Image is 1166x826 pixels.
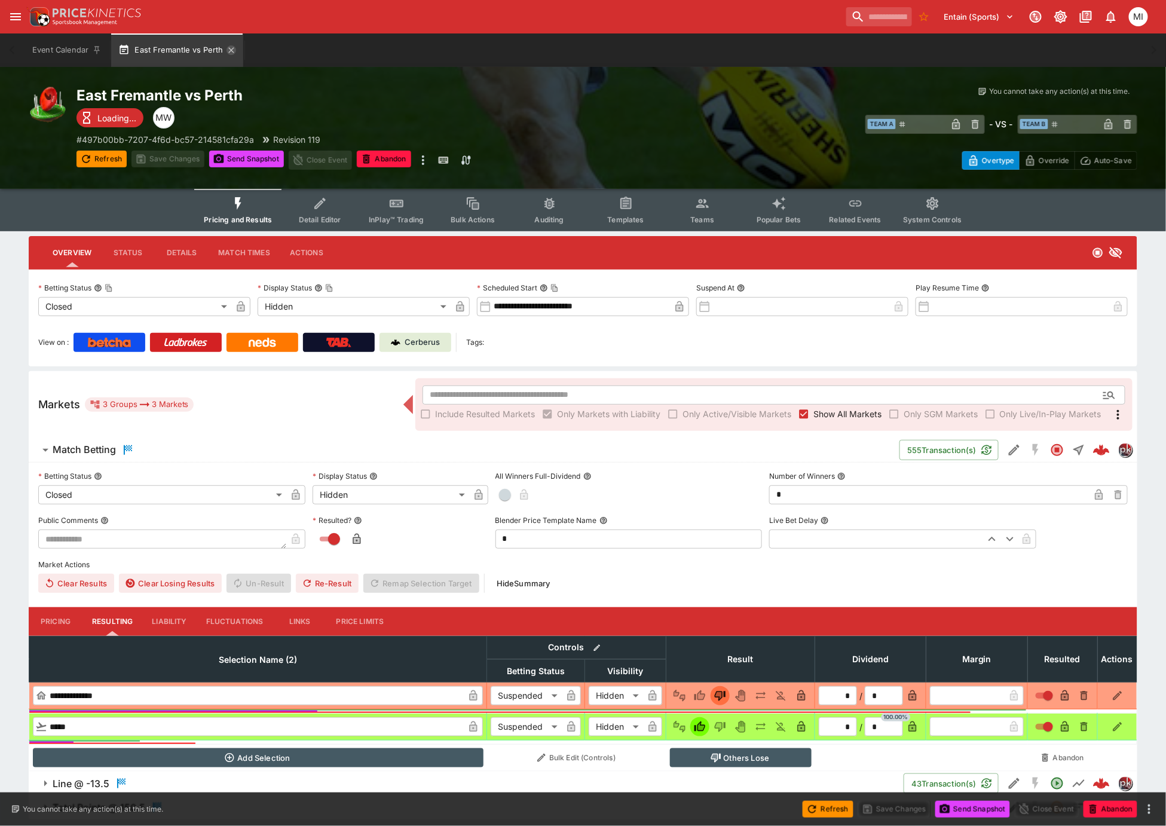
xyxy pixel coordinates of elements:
button: Eliminated In Play [772,686,791,705]
p: Overtype [982,154,1014,167]
button: SGM Disabled [1025,773,1046,794]
img: TabNZ [326,338,351,347]
svg: More [1111,408,1125,422]
button: Open [1098,384,1120,406]
span: Bulk Actions [451,215,495,224]
img: PriceKinetics Logo [26,5,50,29]
button: 43Transaction(s) [904,773,999,794]
h6: Line @ -13.5 [53,778,109,790]
button: Void [731,717,750,736]
div: / [859,690,862,702]
button: Eliminated In Play [772,717,791,736]
div: Start From [962,151,1137,170]
button: Clear Results [38,574,114,593]
button: Play Resume Time [981,284,990,292]
p: Revision 119 [273,133,320,146]
span: Visibility [595,664,657,678]
button: Blender Price Template Name [599,516,608,525]
button: Win [690,686,709,705]
a: 7dd92691-b2ae-408f-b767-26134fb632ec [1090,438,1113,462]
button: Line @ -13.5 [29,772,904,796]
button: Abandon [1084,801,1137,818]
button: Re-Result [296,574,359,593]
span: Detail Editor [299,215,341,224]
p: You cannot take any action(s) at this time. [23,804,163,815]
p: Cerberus [405,336,440,348]
p: Loading... [97,112,136,124]
th: Actions [1098,636,1137,682]
p: Display Status [258,283,312,293]
button: Override [1019,151,1075,170]
span: Only Active/Visible Markets [683,408,791,420]
a: 88374480-aa83-4378-83c1-830f2f4929d2 [1090,772,1113,796]
img: australian_rules.png [29,86,67,124]
p: Override [1039,154,1069,167]
button: Refresh [803,801,853,818]
button: Liability [142,607,196,636]
span: Only SGM Markets [904,408,978,420]
img: Sportsbook Management [53,20,117,25]
button: Event Calendar [25,33,109,67]
input: search [846,7,912,26]
p: You cannot take any action(s) at this time. [990,86,1130,97]
button: Details [155,238,209,267]
button: Clear Losing Results [119,574,222,593]
button: Open [1046,773,1068,794]
p: Copy To Clipboard [76,133,254,146]
img: Neds [249,338,276,347]
button: Abandon [1032,748,1094,767]
svg: Closed [1050,443,1064,457]
button: Edit Detail [1003,439,1025,461]
div: Hidden [258,297,451,316]
div: Closed [38,485,286,504]
button: Line [1068,773,1090,794]
button: Others Lose [670,748,812,767]
div: / [859,721,862,733]
th: Result [666,636,815,682]
svg: Hidden [1109,246,1123,260]
button: Copy To Clipboard [105,284,113,292]
button: Bulk edit [589,640,605,656]
button: Status [101,238,155,267]
button: HideSummary [489,574,558,593]
button: Actions [280,238,333,267]
span: Mark an event as closed and abandoned. [357,152,411,164]
button: Resulted? [354,516,362,525]
button: Straight [1068,439,1090,461]
button: Public Comments [100,516,109,525]
span: Related Events [830,215,882,224]
p: Display Status [313,471,367,481]
button: Push [751,686,770,705]
p: Resulted? [313,515,351,525]
span: Only Live/In-Play Markets [1000,408,1101,420]
button: Void [731,686,750,705]
button: Send Snapshot [935,801,1010,818]
button: Display Status [369,472,378,481]
button: Display StatusCopy To Clipboard [314,284,323,292]
img: pricekinetics [1119,443,1132,457]
button: Abandon [357,151,411,167]
div: Michael Wilczynski [153,107,175,129]
p: Public Comments [38,515,98,525]
p: Blender Price Template Name [495,515,597,525]
h6: - VS - [990,118,1013,130]
img: PriceKinetics [53,8,141,17]
button: Betting StatusCopy To Clipboard [94,284,102,292]
button: Send Snapshot [209,151,284,167]
div: 3 Groups 3 Markets [90,397,189,412]
img: logo-cerberus--red.svg [1093,775,1110,792]
p: Live Bet Delay [769,515,818,525]
button: Push [751,717,770,736]
img: logo-cerberus--red.svg [1093,442,1110,458]
h5: Markets [38,397,80,411]
span: Auditing [535,215,564,224]
h2: Copy To Clipboard [76,86,607,105]
span: Only Markets with Liability [557,408,660,420]
button: Copy To Clipboard [550,284,559,292]
span: Popular Bets [757,215,801,224]
p: Number of Winners [769,471,835,481]
div: Hidden [313,485,469,504]
button: more [1142,802,1156,816]
button: open drawer [5,6,26,27]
